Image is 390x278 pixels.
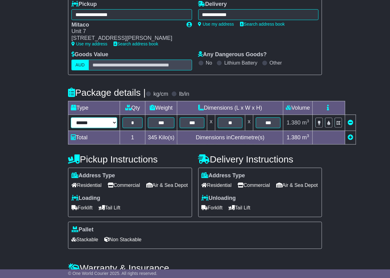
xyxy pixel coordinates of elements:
span: Tail Lift [99,203,120,213]
label: Pickup [71,1,97,8]
a: Use my address [71,41,107,46]
h4: Package details | [68,87,146,98]
a: Search address book [114,41,158,46]
label: Pallet [71,226,93,233]
label: Address Type [71,172,115,179]
td: Dimensions in Centimetre(s) [177,131,283,144]
span: Residential [202,180,232,190]
label: Goods Value [71,51,108,58]
span: m [302,134,309,141]
span: Commercial [108,180,140,190]
a: Remove this item [348,120,353,126]
sup: 3 [307,133,309,138]
td: x [245,115,253,131]
span: Forklift [202,203,223,213]
a: Search address book [240,22,285,27]
div: Unit 7 [71,28,180,35]
label: lb/in [179,91,189,98]
span: 1.380 [287,134,301,141]
td: x [207,115,215,131]
td: Weight [145,101,177,115]
td: Volume [283,101,313,115]
label: Delivery [198,1,227,8]
label: AUD [71,60,89,70]
span: Forklift [71,203,92,213]
label: Address Type [202,172,245,179]
span: Stackable [71,235,98,244]
span: Residential [71,180,101,190]
span: Air & Sea Depot [276,180,318,190]
span: 1.380 [287,120,301,126]
h4: Delivery Instructions [198,154,322,164]
label: Unloading [202,195,236,202]
label: Other [270,60,282,66]
div: [STREET_ADDRESS][PERSON_NAME] [71,35,180,42]
div: Mitaco [71,22,180,28]
td: Kilo(s) [145,131,177,144]
span: m [302,120,309,126]
a: Use my address [198,22,234,27]
span: Commercial [238,180,270,190]
span: Non Stackable [104,235,141,244]
label: Any Dangerous Goods? [198,51,267,58]
td: Total [68,131,120,144]
a: Add new item [348,134,353,141]
label: Loading [71,195,100,202]
span: Air & Sea Depot [146,180,188,190]
label: kg/cm [153,91,168,98]
label: No [206,60,212,66]
td: Dimensions (L x W x H) [177,101,283,115]
span: 345 [148,134,157,141]
td: Qty [120,101,145,115]
span: Tail Lift [229,203,251,213]
td: Type [68,101,120,115]
sup: 3 [307,119,309,123]
td: 1 [120,131,145,144]
span: © One World Courier 2025. All rights reserved. [68,271,157,276]
h4: Warranty & Insurance [68,263,322,273]
label: Lithium Battery [224,60,257,66]
h4: Pickup Instructions [68,154,192,164]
